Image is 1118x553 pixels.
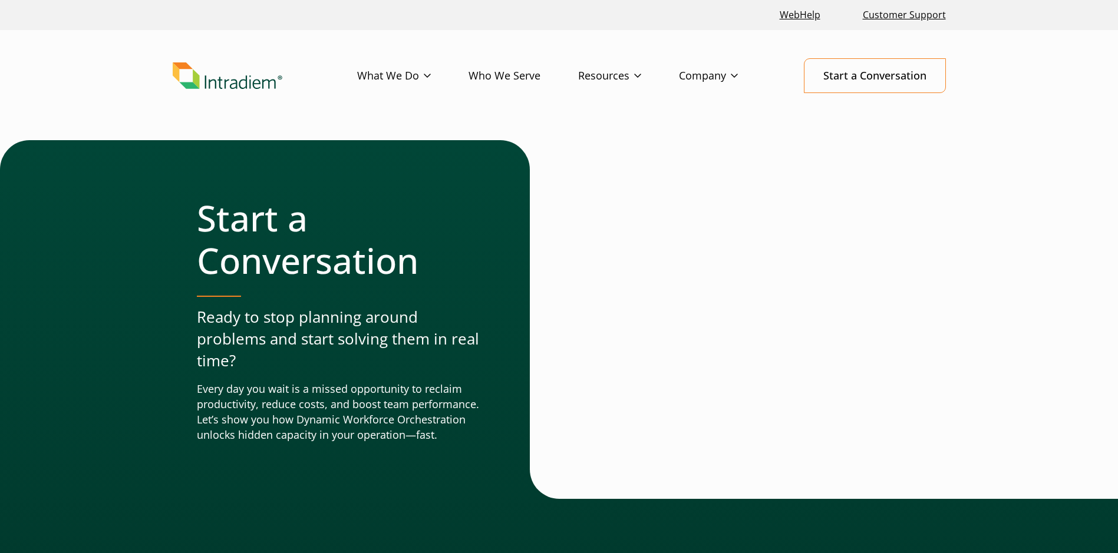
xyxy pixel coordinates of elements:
[469,59,578,93] a: Who We Serve
[197,306,483,372] p: Ready to stop planning around problems and start solving them in real time?
[578,59,679,93] a: Resources
[775,2,825,28] a: Link opens in a new window
[197,382,483,443] p: Every day you wait is a missed opportunity to reclaim productivity, reduce costs, and boost team ...
[679,59,776,93] a: Company
[197,197,483,282] h1: Start a Conversation
[804,58,946,93] a: Start a Conversation
[173,62,357,90] a: Link to homepage of Intradiem
[858,2,951,28] a: Customer Support
[357,59,469,93] a: What We Do
[173,62,282,90] img: Intradiem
